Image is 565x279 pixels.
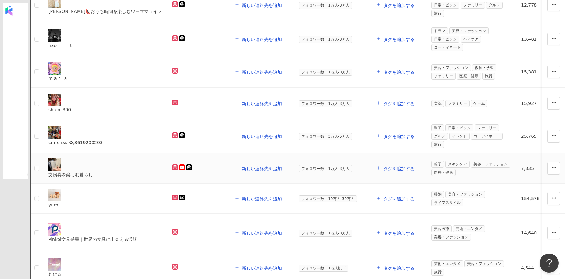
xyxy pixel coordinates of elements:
img: chrome extension [26,169,39,179]
span: ファミリー [461,2,485,9]
span: イベント [449,133,470,140]
button: 新しい連絡先を追加 [228,227,289,239]
span: フォロワー数：1万人-3万人 [299,165,352,172]
span: コーディネート [471,133,503,140]
span: 美容・ファッション [464,260,504,267]
span: スキンケア [445,161,470,168]
span: 日常トピック [431,36,459,43]
span: 医療・健康 [431,169,456,176]
span: フォロワー数：1万人-3万人 [299,69,352,76]
div: 15,927 [521,100,559,107]
button: タグを追加する [370,192,421,205]
span: タグを追加する [383,231,415,236]
img: KOL Avatar [48,62,61,75]
span: 旅行 [431,269,444,276]
img: KOL Avatar [48,126,61,139]
img: KOL Avatar [48,258,61,271]
span: 親子 [431,161,444,168]
span: コーディネート [431,44,463,51]
div: 14,640 [521,229,559,236]
div: 15,381 [521,68,559,75]
button: タグを追加する [370,262,421,274]
span: 親子 [431,124,444,131]
span: 美容・ファッション [431,234,471,241]
div: 12,778 [521,2,559,9]
span: タグを追加する [383,70,415,75]
span: タグを追加する [383,37,415,42]
img: KOL Avatar [48,158,61,171]
div: nao______t [48,42,162,49]
span: フォロワー数：1万人-3万人 [299,2,352,9]
button: タグを追加する [370,227,421,239]
button: タグを追加する [370,130,421,143]
span: タグを追加する [383,3,415,8]
span: 新しい連絡先を追加 [242,266,282,271]
span: フォロワー数：1万人-3万人 [299,230,352,237]
button: 新しい連絡先を追加 [228,66,289,78]
span: 新しい連絡先を追加 [242,70,282,75]
span: 新しい連絡先を追加 [242,134,282,139]
span: ファミリー [445,100,470,107]
span: グルメ [431,133,448,140]
img: logo icon [4,5,14,16]
button: 新しい連絡先を追加 [228,130,289,143]
span: ライフスタイル [431,199,463,206]
span: フォロワー数：1万人-3万人 [299,36,352,43]
button: 新しい連絡先を追加 [228,162,289,175]
button: 新しい連絡先を追加 [228,33,289,45]
div: 154,576 [521,195,559,202]
div: yumii [48,201,162,208]
button: タグを追加する [370,97,421,110]
div: むにゅ [48,271,162,278]
span: 旅行 [431,141,444,148]
div: Pinkoi文具惑星｜世界の文具に出会える通販 [48,236,162,243]
span: 新しい連絡先を追加 [242,37,282,42]
img: KOL Avatar [48,189,61,201]
iframe: Help Scout Beacon - Open [540,254,559,273]
span: タグを追加する [383,196,415,201]
span: 日常トピック [431,2,459,9]
span: 旅行 [431,10,444,17]
span: タグを追加する [383,266,415,271]
span: 日常トピック [445,124,473,131]
span: フォロワー数：1万人以下 [299,265,348,272]
span: 芸術・エンタメ [431,260,463,267]
span: フォロワー数：3万人-5万人 [299,133,352,140]
span: タグを追加する [383,134,415,139]
button: タグを追加する [370,162,421,175]
span: 新しい連絡先を追加 [242,101,282,106]
span: 教育・学習 [472,64,496,71]
div: 4,544 [521,264,559,271]
span: 医療・健康 [457,73,481,80]
span: ファミリー [431,73,456,80]
div: [PERSON_NAME]👠おうち時間を楽しむワーママライフ [48,8,162,15]
div: shien_300 [48,106,162,113]
span: 実況 [431,100,444,107]
span: ゲーム [471,100,487,107]
span: 新しい連絡先を追加 [242,196,282,201]
img: KOL Avatar [48,223,61,236]
span: 美容医療 [431,225,452,232]
img: KOL Avatar [48,29,61,42]
span: タグを追加する [383,166,415,171]
button: 新しい連絡先を追加 [228,192,289,205]
span: ファミリー [475,124,499,131]
div: 25,765 [521,133,559,140]
span: フォロワー数：1万人-3万人 [299,100,352,107]
span: フォロワー数：10万人-30万人 [299,195,357,202]
span: 芸術・エンタメ [453,225,485,232]
span: グルメ [486,2,503,9]
span: タグを追加する [383,101,415,106]
img: KOL Avatar [48,94,61,106]
span: ヘアケア [461,36,481,43]
span: 新しい連絡先を追加 [242,3,282,8]
span: 新しい連絡先を追加 [242,231,282,236]
div: 7,335 [521,165,559,172]
button: タグを追加する [370,33,421,45]
div: ᴄʜɪ-ᴄʜᴀɴ ✿,3619200203 [48,139,162,146]
span: 新しい連絡先を追加 [242,166,282,171]
span: 旅行 [482,73,495,80]
span: 掃除 [431,191,444,198]
div: 文房具を楽しむ暮らし [48,171,162,178]
button: タグを追加する [370,66,421,78]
